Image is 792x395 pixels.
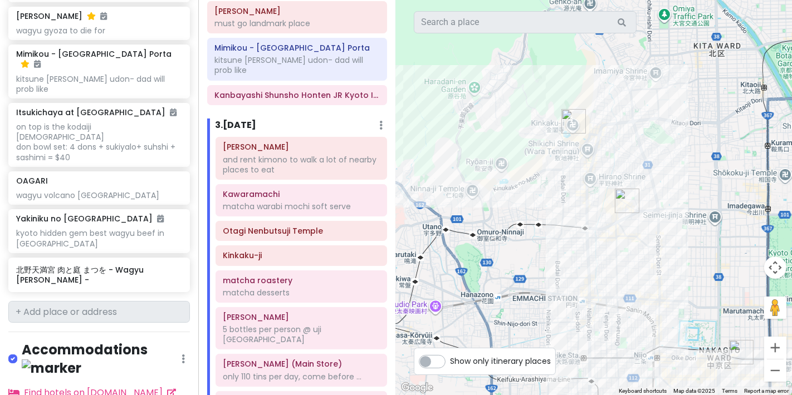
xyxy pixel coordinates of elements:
[729,340,754,364] div: Marukyu Koyamaen - Nishinotoin / Sabo Moto-an
[223,250,379,260] h6: Kinkaku-ji
[399,381,436,395] img: Google
[223,324,379,344] div: 5 bottles per person @ uji [GEOGRAPHIC_DATA]
[764,337,786,359] button: Zoom in
[214,90,379,100] h6: Kanbayashi Shunsho Honten JR Kyoto Isetan Store
[223,201,379,211] div: matcha warabi mochi soft serve
[223,372,379,382] div: only 110 tins per day, come before ...
[16,26,182,36] div: wagyu gyoza to die for
[170,108,177,116] i: Added to itinerary
[764,256,786,279] button: Map camera controls
[214,6,379,16] h6: Fushimi Inari Taisha
[16,176,48,186] h6: OAGARI
[561,109,586,134] div: Kinkaku-ji
[764,297,786,319] button: Drag Pegman onto the map to open Street View
[764,359,786,382] button: Zoom out
[214,55,379,75] div: kitsune [PERSON_NAME] udon- dad will prob like
[16,228,182,248] div: kyoto hidden gem best wagyu beef in [GEOGRAPHIC_DATA]
[16,214,164,224] h6: Yakiniku no [GEOGRAPHIC_DATA]
[216,120,257,131] h6: 3 . [DATE]
[619,387,667,395] button: Keyboard shortcuts
[100,12,107,20] i: Added to itinerary
[16,107,177,117] h6: Itsukichaya at [GEOGRAPHIC_DATA]
[16,265,182,285] h6: 北野天満宮 肉と庭 まつを - Wagyu [PERSON_NAME] -
[22,341,182,377] h4: Accommodations
[399,381,436,395] a: Open this area in Google Maps (opens a new window)
[744,388,789,394] a: Report a map error
[16,11,107,21] h6: [PERSON_NAME]
[16,49,182,69] h6: Mimikou - [GEOGRAPHIC_DATA] Porta
[223,312,379,322] h6: HORII SHICHIMEIEN
[16,190,182,200] div: wagyu volcano [GEOGRAPHIC_DATA]
[22,359,81,377] img: marker
[21,60,30,68] i: Starred
[214,18,379,28] div: must go landmark place
[223,288,379,298] div: matcha desserts
[223,359,379,369] h6: Nakamura Tokichi Honten (Main Store)
[223,142,379,152] h6: Arashiyama Nakaoshitacho
[34,60,41,68] i: Added to itinerary
[223,226,379,236] h6: Otagi Nenbutsuji Temple
[157,215,164,223] i: Added to itinerary
[223,155,379,175] div: and rent kimono to walk a lot of nearby places to eat
[8,301,190,323] input: + Add place or address
[223,275,379,285] h6: matcha roastery
[615,189,639,213] div: 北野天満宮 肉と庭 まつを - Wagyu Don MATSUWO -
[414,11,637,33] input: Search a place
[87,12,96,20] i: Starred
[223,189,379,199] h6: Kawaramachi
[450,355,551,367] span: Show only itinerary places
[722,388,737,394] a: Terms (opens in new tab)
[673,388,715,394] span: Map data ©2025
[214,43,379,53] h6: Mimikou - Kyoto Porta
[16,74,182,94] div: kitsune [PERSON_NAME] udon- dad will prob like
[16,122,182,162] div: on top is the kodaiji [DEMOGRAPHIC_DATA] don bowl set: 4 dons + sukiyalo+ suhshi + sashimi = $40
